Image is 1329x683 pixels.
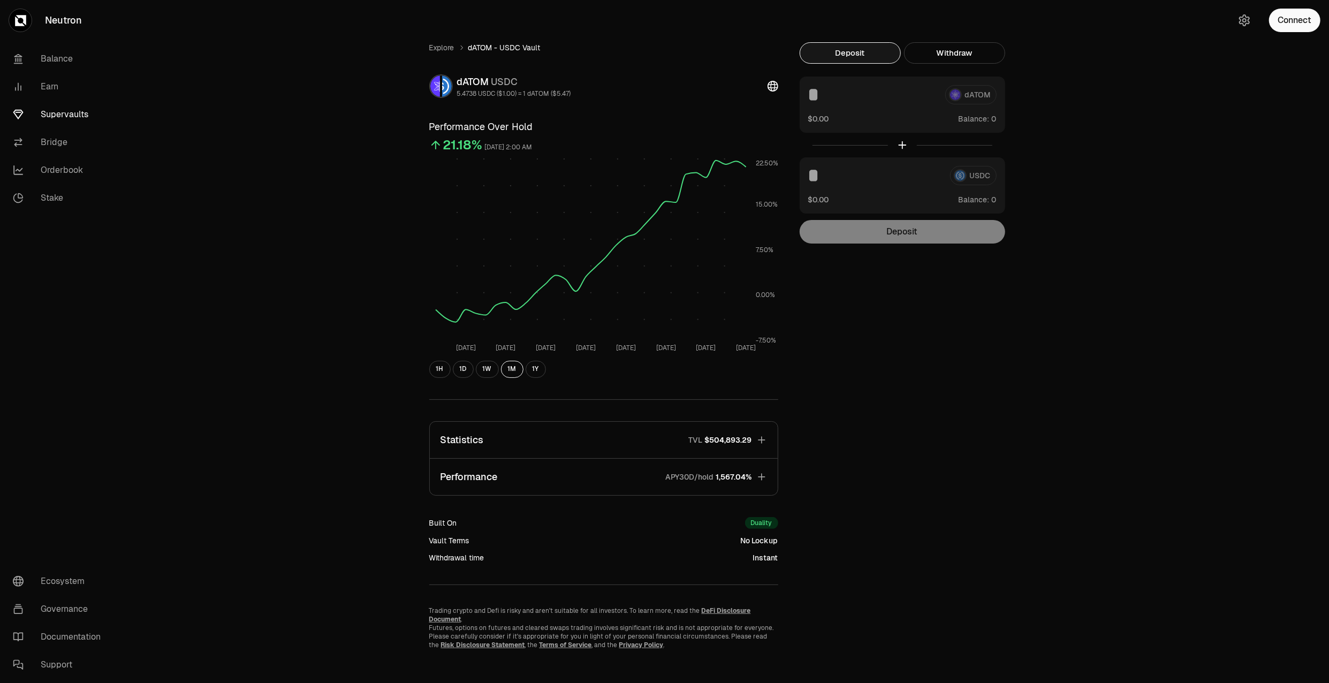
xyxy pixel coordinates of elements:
[666,472,714,482] p: APY30D/hold
[808,113,829,124] button: $0.00
[616,344,635,352] tspan: [DATE]
[619,641,664,649] a: Privacy Policy
[430,459,778,495] button: PerformanceAPY30D/hold1,567.04%
[808,194,829,205] button: $0.00
[576,344,596,352] tspan: [DATE]
[904,42,1005,64] button: Withdraw
[429,42,778,53] nav: breadcrumb
[441,469,498,484] p: Performance
[705,435,752,445] span: $504,893.29
[800,42,901,64] button: Deposit
[4,184,116,212] a: Stake
[736,344,756,352] tspan: [DATE]
[755,159,778,168] tspan: 22.50%
[4,595,116,623] a: Governance
[689,435,703,445] p: TVL
[443,136,483,154] div: 21.18%
[491,75,518,88] span: USDC
[429,606,778,624] p: Trading crypto and Defi is risky and aren't suitable for all investors. To learn more, read the .
[959,113,990,124] span: Balance:
[441,641,525,649] a: Risk Disclosure Statement
[455,344,475,352] tspan: [DATE]
[429,606,751,624] a: DeFi Disclosure Document
[1269,9,1320,32] button: Connect
[496,344,515,352] tspan: [DATE]
[526,361,546,378] button: 1Y
[476,361,499,378] button: 1W
[457,89,571,98] div: 5.4738 USDC ($1.00) = 1 dATOM ($5.47)
[429,119,778,134] h3: Performance Over Hold
[430,75,440,97] img: dATOM Logo
[485,141,533,154] div: [DATE] 2:00 AM
[442,75,452,97] img: USDC Logo
[959,194,990,205] span: Balance:
[430,422,778,458] button: StatisticsTVL$504,893.29
[696,344,716,352] tspan: [DATE]
[753,552,778,563] div: Instant
[755,200,777,209] tspan: 15.00%
[4,567,116,595] a: Ecosystem
[4,45,116,73] a: Balance
[501,361,523,378] button: 1M
[4,73,116,101] a: Earn
[429,552,484,563] div: Withdrawal time
[656,344,675,352] tspan: [DATE]
[4,128,116,156] a: Bridge
[4,651,116,679] a: Support
[468,42,541,53] span: dATOM - USDC Vault
[441,432,484,447] p: Statistics
[429,361,451,378] button: 1H
[755,336,776,345] tspan: -7.50%
[755,246,773,254] tspan: 7.50%
[453,361,474,378] button: 1D
[4,623,116,651] a: Documentation
[745,517,778,529] div: Duality
[540,641,592,649] a: Terms of Service
[4,101,116,128] a: Supervaults
[755,291,774,299] tspan: 0.00%
[536,344,556,352] tspan: [DATE]
[429,624,778,649] p: Futures, options on futures and cleared swaps trading involves significant risk and is not approp...
[429,535,469,546] div: Vault Terms
[429,518,457,528] div: Built On
[457,74,571,89] div: dATOM
[429,42,454,53] a: Explore
[741,535,778,546] div: No Lockup
[716,472,752,482] span: 1,567.04%
[4,156,116,184] a: Orderbook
